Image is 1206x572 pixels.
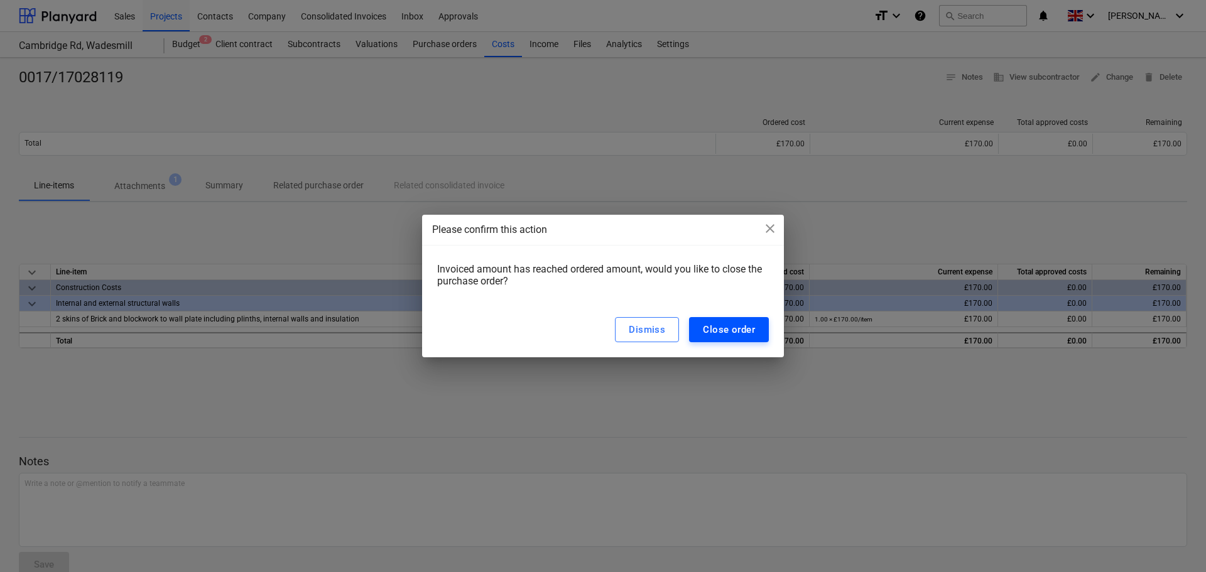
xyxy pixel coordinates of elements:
span: close [763,221,778,236]
div: Close order [703,321,755,338]
button: Dismiss [615,317,679,342]
div: Dismiss [629,321,665,338]
div: close [763,221,778,240]
div: Invoiced amount has reached ordered amount, would you like to close the purchase order? [437,263,769,297]
div: Please confirm this action [432,222,774,237]
iframe: Chat Widget [1143,512,1206,572]
button: Close order [689,317,769,342]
